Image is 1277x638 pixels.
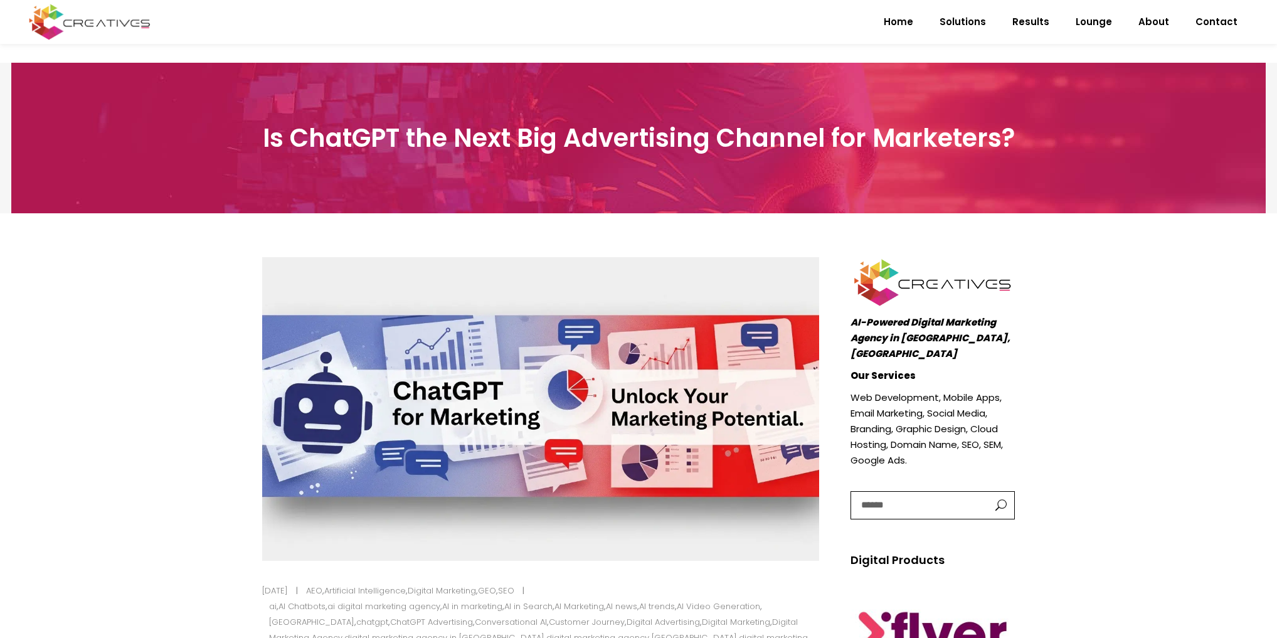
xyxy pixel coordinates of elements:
[554,600,604,612] a: AI Marketing
[549,616,625,628] a: Customer Journey
[850,369,916,382] strong: Our Services
[1138,6,1169,38] span: About
[262,257,819,561] img: Creatives | Is ChatGPT the Next Big Advertising Channel for Marketers?
[677,600,760,612] a: AI Video Generation
[1125,6,1182,38] a: About
[262,123,1015,153] h3: Is ChatGPT the Next Big Advertising Channel for Marketers?
[627,616,700,628] a: Digital Advertising
[1012,6,1049,38] span: Results
[1195,6,1237,38] span: Contact
[999,6,1062,38] a: Results
[926,6,999,38] a: Solutions
[850,316,1010,360] em: AI-Powered Digital Marketing Agency in [GEOGRAPHIC_DATA], [GEOGRAPHIC_DATA]
[606,600,637,612] a: AI news
[408,585,476,597] a: Digital Marketing
[356,616,388,628] a: chatgpt
[269,616,354,628] a: [GEOGRAPHIC_DATA]
[983,492,1014,519] button: button
[639,600,675,612] a: AI trends
[850,257,1015,308] img: Creatives | Is ChatGPT the Next Big Advertising Channel for Marketers?
[871,6,926,38] a: Home
[306,585,322,597] a: AEO
[324,585,406,597] a: Artificial Intelligence
[390,616,473,628] a: ChatGPT Advertising
[26,3,153,41] img: Creatives
[442,600,502,612] a: AI in marketing
[1182,6,1251,38] a: Contact
[940,6,986,38] span: Solutions
[278,600,326,612] a: AI Chatbots
[327,600,440,612] a: ai digital marketing agency
[299,583,523,598] div: , , , ,
[269,600,277,612] a: ai
[702,616,770,628] a: Digital Marketing
[498,585,514,597] a: SEO
[262,585,288,597] a: [DATE]
[884,6,913,38] span: Home
[850,551,1015,569] h5: Digital Products
[1076,6,1112,38] span: Lounge
[504,600,553,612] a: AI in Search
[475,616,547,628] a: Conversational AI
[478,585,496,597] a: GEO
[850,390,1015,468] p: Web Development, Mobile Apps, Email Marketing, Social Media, Branding, Graphic Design, Cloud Host...
[1062,6,1125,38] a: Lounge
